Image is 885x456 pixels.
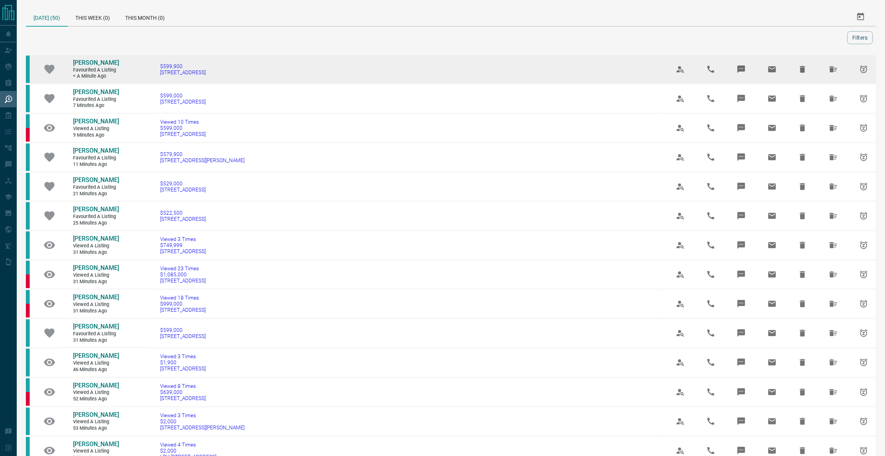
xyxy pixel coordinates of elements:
a: [PERSON_NAME] [73,59,119,67]
span: Viewed a Listing [73,243,119,249]
span: Message [732,236,750,254]
span: Hide All from Mehrdad Rahimi [824,265,842,284]
span: Snooze [855,119,873,137]
span: Favourited a Listing [73,96,119,103]
span: [PERSON_NAME] [73,352,119,359]
span: [PERSON_NAME] [73,382,119,389]
span: Message [732,207,750,225]
div: property.ca [26,128,30,142]
span: Viewed 3 Times [160,412,245,418]
span: Viewed 18 Times [160,295,206,301]
span: < a minute ago [73,73,119,80]
div: condos.ca [26,349,30,376]
span: Email [763,383,781,401]
div: property.ca [26,274,30,288]
span: Snooze [855,207,873,225]
span: Viewed a Listing [73,448,119,454]
span: Hide [793,412,812,430]
span: Hide [793,353,812,371]
span: $599,000 [160,327,206,333]
span: Hide All from Mariana Hernandez [824,207,842,225]
button: Select Date Range [852,8,870,26]
span: Message [732,265,750,284]
span: Viewed a Listing [73,126,119,132]
span: Hide All from Kelly Zheng [824,353,842,371]
span: 31 minutes ago [73,249,119,256]
span: Hide [793,89,812,108]
span: 31 minutes ago [73,308,119,314]
div: condos.ca [26,231,30,259]
span: Hide [793,148,812,166]
span: Favourited a Listing [73,331,119,337]
a: Viewed 10 Times$599,000[STREET_ADDRESS] [160,119,206,137]
div: condos.ca [26,56,30,83]
span: View Profile [671,295,690,313]
span: View Profile [671,236,690,254]
span: $1,085,000 [160,271,206,277]
span: View Profile [671,383,690,401]
span: Favourited a Listing [73,214,119,220]
span: Message [732,148,750,166]
span: 46 minutes ago [73,367,119,373]
span: Message [732,295,750,313]
span: Snooze [855,148,873,166]
span: $2,000 [160,448,216,454]
a: Viewed 3 Times$2,000[STREET_ADDRESS][PERSON_NAME] [160,412,245,430]
span: Call [702,383,720,401]
span: 53 minutes ago [73,425,119,432]
span: Email [763,353,781,371]
span: [PERSON_NAME] [73,206,119,213]
span: Snooze [855,383,873,401]
span: Viewed a Listing [73,419,119,425]
a: [PERSON_NAME] [73,440,119,448]
span: Email [763,148,781,166]
span: $2,000 [160,418,245,424]
span: Favourited a Listing [73,155,119,161]
span: [PERSON_NAME] [73,176,119,183]
span: [STREET_ADDRESS][PERSON_NAME] [160,157,245,163]
span: 11 minutes ago [73,161,119,168]
div: condos.ca [26,173,30,200]
span: Email [763,295,781,313]
span: [PERSON_NAME] [73,118,119,125]
span: Message [732,353,750,371]
span: Hide [793,207,812,225]
span: [STREET_ADDRESS] [160,333,206,339]
span: View Profile [671,60,690,78]
span: [STREET_ADDRESS] [160,365,206,371]
a: [PERSON_NAME] [73,176,119,184]
span: [STREET_ADDRESS] [160,395,206,401]
span: Message [732,383,750,401]
span: [PERSON_NAME] [73,264,119,271]
span: Call [702,119,720,137]
button: Filters [847,31,873,44]
span: Message [732,177,750,196]
span: Snooze [855,353,873,371]
div: condos.ca [26,85,30,112]
span: Message [732,60,750,78]
span: Viewed a Listing [73,301,119,308]
span: $1,900 [160,359,206,365]
span: Email [763,60,781,78]
span: Snooze [855,89,873,108]
span: Call [702,177,720,196]
span: Message [732,119,750,137]
a: [PERSON_NAME] [73,411,119,419]
a: Viewed 3 Times$1,900[STREET_ADDRESS] [160,353,206,371]
span: Call [702,265,720,284]
span: Call [702,295,720,313]
span: Hide [793,265,812,284]
span: Snooze [855,177,873,196]
span: Hide All from Mariana Hernandez [824,177,842,196]
span: 52 minutes ago [73,396,119,402]
span: Snooze [855,265,873,284]
span: View Profile [671,177,690,196]
span: Snooze [855,324,873,342]
span: [STREET_ADDRESS] [160,307,206,313]
span: Viewed a Listing [73,360,119,367]
span: Hide All from Mariana Hernandez [824,60,842,78]
a: [PERSON_NAME] [73,235,119,243]
span: Hide [793,60,812,78]
span: [STREET_ADDRESS] [160,216,206,222]
span: $749,999 [160,242,206,248]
